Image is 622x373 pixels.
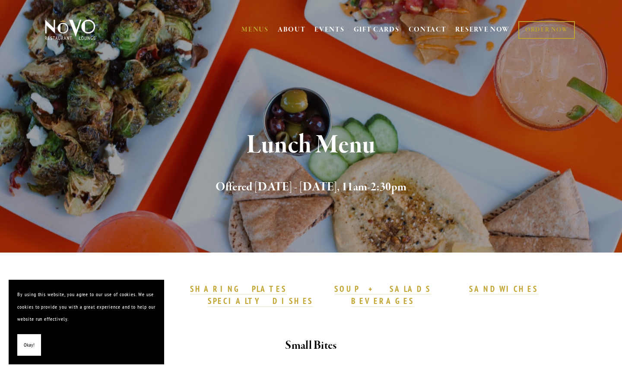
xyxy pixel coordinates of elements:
[208,296,313,306] strong: SPECIALTY DISHES
[190,284,287,295] a: SHARING PLATES
[43,19,97,41] img: Novo Restaurant &amp; Lounge
[351,296,414,306] strong: BEVERAGES
[334,284,431,295] a: SOUP + SALADS
[285,338,336,353] strong: Small Bites
[469,284,538,294] strong: SANDWICHES
[59,178,563,196] h2: Offered [DATE] - [DATE], 11am-2:30pm
[59,131,563,159] h1: Lunch Menu
[208,296,313,307] a: SPECIALTY DISHES
[241,25,269,34] a: MENUS
[354,22,400,38] a: GIFT CARDS
[9,280,164,364] section: Cookie banner
[455,22,510,38] a: RESERVE NOW
[334,284,431,294] strong: SOUP + SALADS
[469,284,538,295] a: SANDWICHES
[17,334,41,356] button: Okay!
[351,296,414,307] a: BEVERAGES
[17,288,155,326] p: By using this website, you agree to our use of cookies. We use cookies to provide you with a grea...
[24,339,35,351] span: Okay!
[190,284,287,294] strong: SHARING PLATES
[409,22,447,38] a: CONTACT
[518,21,575,39] a: ORDER NOW
[314,25,344,34] a: EVENTS
[278,25,306,34] a: ABOUT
